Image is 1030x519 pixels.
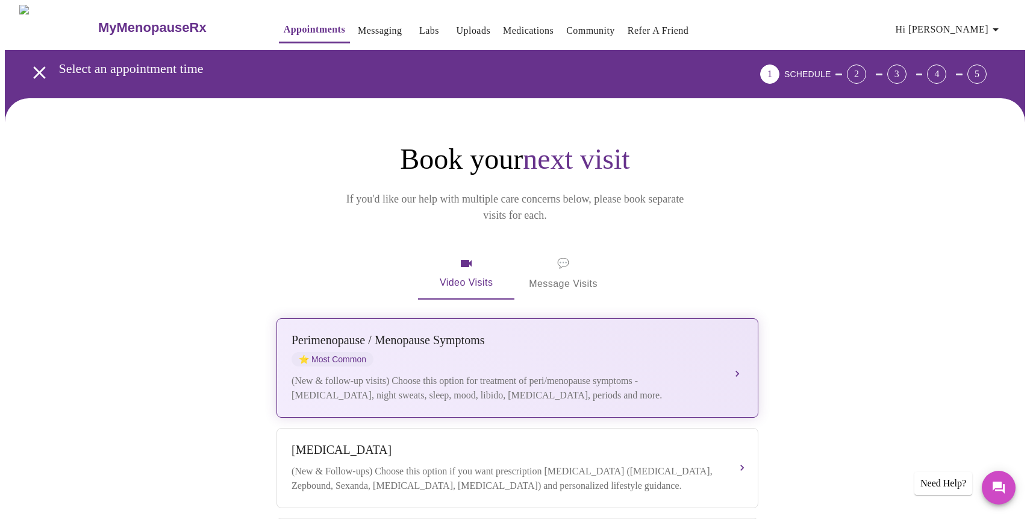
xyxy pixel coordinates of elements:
[891,17,1008,42] button: Hi [PERSON_NAME]
[529,255,598,292] span: Message Visits
[523,143,629,175] span: next visit
[279,17,350,43] button: Appointments
[292,374,719,403] div: (New & follow-up visits) Choose this option for treatment of peri/menopause symptoms - [MEDICAL_D...
[623,19,694,43] button: Refer a Friend
[419,22,439,39] a: Labs
[887,64,907,84] div: 3
[19,5,96,50] img: MyMenopauseRx Logo
[498,19,558,43] button: Medications
[284,21,345,38] a: Appointments
[276,318,758,418] button: Perimenopause / Menopause SymptomsstarMost Common(New & follow-up visits) Choose this option for ...
[276,428,758,508] button: [MEDICAL_DATA](New & Follow-ups) Choose this option if you want prescription [MEDICAL_DATA] ([MED...
[457,22,491,39] a: Uploads
[628,22,689,39] a: Refer a Friend
[566,22,615,39] a: Community
[847,64,866,84] div: 2
[503,22,554,39] a: Medications
[452,19,496,43] button: Uploads
[353,19,407,43] button: Messaging
[292,464,719,493] div: (New & Follow-ups) Choose this option if you want prescription [MEDICAL_DATA] ([MEDICAL_DATA], Ze...
[896,21,1003,38] span: Hi [PERSON_NAME]
[329,191,701,224] p: If you'd like our help with multiple care concerns below, please book separate visits for each.
[927,64,946,84] div: 4
[299,354,309,364] span: star
[292,333,719,347] div: Perimenopause / Menopause Symptoms
[760,64,779,84] div: 1
[914,472,972,495] div: Need Help?
[432,256,500,291] span: Video Visits
[557,255,569,272] span: message
[410,19,449,43] button: Labs
[982,471,1016,505] button: Messages
[784,69,831,79] span: SCHEDULE
[98,20,207,36] h3: MyMenopauseRx
[358,22,402,39] a: Messaging
[561,19,620,43] button: Community
[292,443,719,457] div: [MEDICAL_DATA]
[59,61,693,77] h3: Select an appointment time
[22,55,57,90] button: open drawer
[274,142,756,177] h1: Book your
[967,64,987,84] div: 5
[292,352,373,366] span: Most Common
[96,7,254,49] a: MyMenopauseRx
